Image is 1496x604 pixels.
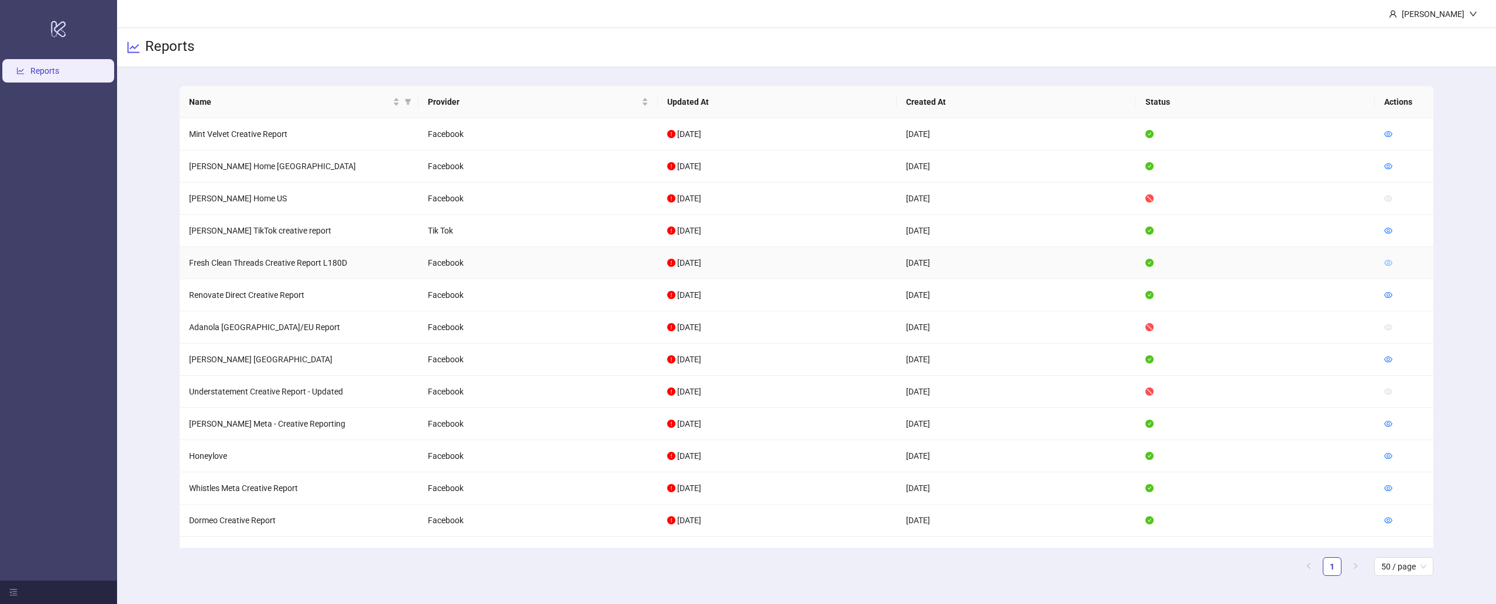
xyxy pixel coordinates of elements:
span: exclamation-circle [667,452,675,460]
td: Facebook [418,279,658,311]
a: eye [1384,258,1392,267]
td: [PERSON_NAME] Home [GEOGRAPHIC_DATA] [180,150,419,183]
span: check-circle [1145,291,1154,299]
span: [DATE] [677,387,701,396]
span: filter [402,93,414,111]
span: exclamation-circle [667,291,675,299]
td: Facebook [418,376,658,408]
span: Provider [428,95,639,108]
span: stop [1145,323,1154,331]
td: [DATE] [897,505,1136,537]
span: exclamation-circle [667,130,675,138]
span: exclamation-circle [667,194,675,203]
a: Reports [30,66,59,75]
span: [DATE] [677,129,701,139]
td: Mint Velvet Creative Report [180,118,419,150]
span: filter [404,98,411,105]
span: user [1389,10,1397,18]
span: [DATE] [677,290,701,300]
span: check-circle [1145,130,1154,138]
td: [PERSON_NAME] Meta - Creative Reporting [180,408,419,440]
td: [DATE] [897,408,1136,440]
th: Actions [1375,86,1433,118]
span: exclamation-circle [667,259,675,267]
td: [DATE] [897,247,1136,279]
span: exclamation-circle [667,420,675,428]
span: [DATE] [677,355,701,364]
span: stop [1145,387,1154,396]
span: exclamation-circle [667,355,675,363]
span: down [1469,10,1477,18]
span: exclamation-circle [667,387,675,396]
td: Dormeo Creative Report [180,505,419,537]
td: [PERSON_NAME] [GEOGRAPHIC_DATA] [180,344,419,376]
span: check-circle [1145,420,1154,428]
span: Name [189,95,391,108]
span: right [1352,562,1359,569]
span: [DATE] [677,419,701,428]
span: exclamation-circle [667,323,675,331]
div: Page Size [1374,557,1433,576]
span: line-chart [126,40,140,54]
td: Facebook [418,183,658,215]
span: 50 / page [1381,558,1426,575]
a: eye [1384,419,1392,428]
span: eye [1384,355,1392,363]
span: left [1305,562,1312,569]
span: eye [1384,387,1392,396]
span: eye [1384,323,1392,331]
td: [DATE] [897,311,1136,344]
td: Renovate Direct Creative Report [180,279,419,311]
td: Wyse Creative Report [180,537,419,569]
span: [DATE] [677,322,701,332]
td: [DATE] [897,344,1136,376]
span: exclamation-circle [667,162,675,170]
td: [DATE] [897,215,1136,247]
th: Updated At [658,86,897,118]
span: eye [1384,227,1392,235]
a: eye [1384,162,1392,171]
span: eye [1384,452,1392,460]
button: left [1299,557,1318,576]
td: Facebook [418,537,658,569]
td: Honeylove [180,440,419,472]
a: eye [1384,451,1392,461]
span: menu-fold [9,588,18,596]
a: eye [1384,129,1392,139]
td: Facebook [418,311,658,344]
li: Next Page [1346,557,1365,576]
span: exclamation-circle [667,227,675,235]
td: Facebook [418,408,658,440]
td: [DATE] [897,537,1136,569]
td: [DATE] [897,279,1136,311]
td: [DATE] [897,118,1136,150]
td: Understatement Creative Report - Updated [180,376,419,408]
button: right [1346,557,1365,576]
th: Name [180,86,419,118]
th: Status [1136,86,1375,118]
td: Tik Tok [418,215,658,247]
span: exclamation-circle [667,484,675,492]
td: Facebook [418,247,658,279]
td: [DATE] [897,376,1136,408]
a: eye [1384,290,1392,300]
span: exclamation-circle [667,516,675,524]
th: Provider [418,86,658,118]
td: Facebook [418,472,658,505]
span: [DATE] [677,258,701,267]
th: Created At [897,86,1136,118]
td: [PERSON_NAME] Home US [180,183,419,215]
li: Previous Page [1299,557,1318,576]
span: [DATE] [677,194,701,203]
span: [DATE] [677,226,701,235]
td: [DATE] [897,183,1136,215]
span: stop [1145,194,1154,203]
span: check-circle [1145,355,1154,363]
td: [DATE] [897,472,1136,505]
h3: Reports [145,37,194,57]
td: Facebook [418,344,658,376]
span: eye [1384,162,1392,170]
td: Adanola [GEOGRAPHIC_DATA]/EU Report [180,311,419,344]
span: eye [1384,484,1392,492]
span: [DATE] [677,483,701,493]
